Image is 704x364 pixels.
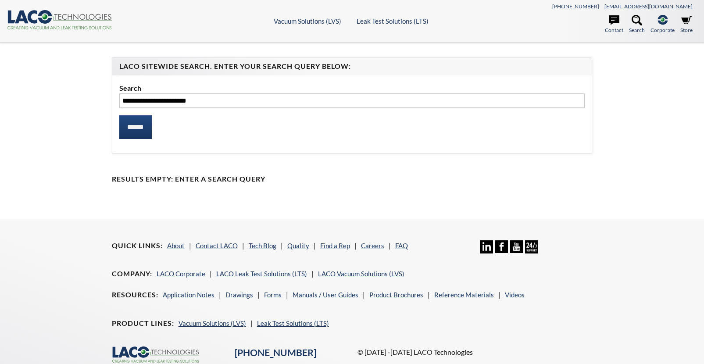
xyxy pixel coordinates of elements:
a: Search [629,15,645,34]
a: Product Brochures [369,291,423,299]
a: FAQ [395,242,408,250]
a: Vacuum Solutions (LVS) [179,319,246,327]
a: Store [680,15,693,34]
a: Drawings [225,291,253,299]
h4: Company [112,269,152,278]
a: LACO Corporate [157,270,205,278]
img: 24/7 Support Icon [525,240,538,253]
h4: Resources [112,290,158,300]
h4: Product Lines [112,319,174,328]
a: Application Notes [163,291,214,299]
a: Find a Rep [320,242,350,250]
a: Manuals / User Guides [293,291,358,299]
a: Tech Blog [249,242,276,250]
a: LACO Leak Test Solutions (LTS) [216,270,307,278]
a: Videos [505,291,525,299]
a: [PHONE_NUMBER] [552,3,599,10]
a: [PHONE_NUMBER] [235,347,316,358]
a: LACO Vacuum Solutions (LVS) [318,270,404,278]
h4: Quick Links [112,241,163,250]
h4: LACO Sitewide Search. Enter your Search Query Below: [119,62,585,71]
label: Search [119,82,585,94]
a: Forms [264,291,282,299]
a: Reference Materials [434,291,494,299]
a: [EMAIL_ADDRESS][DOMAIN_NAME] [604,3,693,10]
a: About [167,242,185,250]
a: Vacuum Solutions (LVS) [274,17,341,25]
h4: Results Empty: Enter a Search Query [112,175,593,184]
a: Contact [605,15,623,34]
p: © [DATE] -[DATE] LACO Technologies [357,346,593,358]
a: Leak Test Solutions (LTS) [257,319,329,327]
a: Quality [287,242,309,250]
a: Leak Test Solutions (LTS) [357,17,429,25]
a: Careers [361,242,384,250]
a: Contact LACO [196,242,238,250]
a: 24/7 Support [525,247,538,255]
span: Corporate [650,26,675,34]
